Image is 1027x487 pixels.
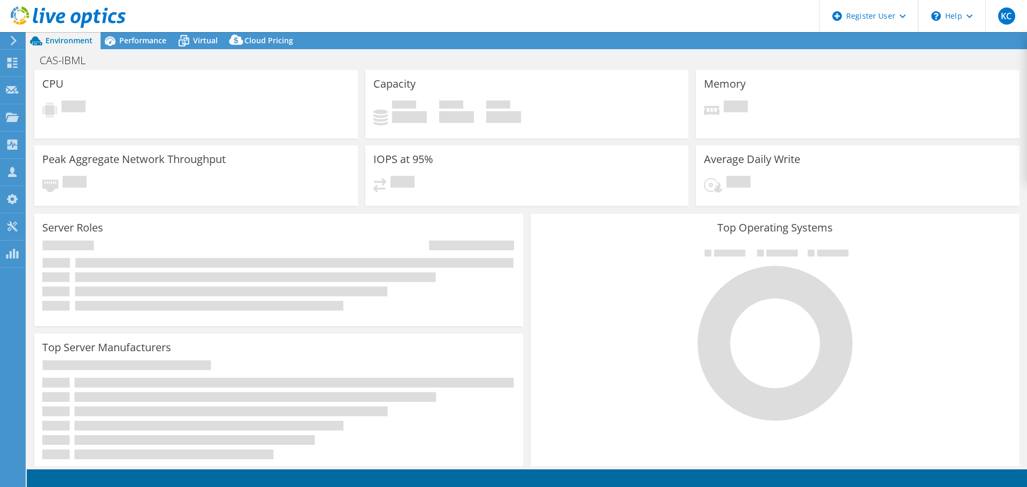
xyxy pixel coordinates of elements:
[726,176,750,190] span: Pending
[704,78,746,90] h3: Memory
[439,111,474,123] h4: 0 GiB
[704,153,800,165] h3: Average Daily Write
[539,222,1011,234] h3: Top Operating Systems
[244,35,293,45] span: Cloud Pricing
[373,78,416,90] h3: Capacity
[193,35,218,45] span: Virtual
[42,78,64,90] h3: CPU
[439,101,463,111] span: Free
[62,101,86,115] span: Pending
[486,111,521,123] h4: 0 GiB
[390,176,415,190] span: Pending
[931,11,941,21] svg: \n
[42,153,226,165] h3: Peak Aggregate Network Throughput
[998,7,1015,25] span: KC
[392,101,416,111] span: Used
[45,35,93,45] span: Environment
[486,101,510,111] span: Total
[42,342,171,353] h3: Top Server Manufacturers
[119,35,166,45] span: Performance
[63,176,87,190] span: Pending
[724,101,748,115] span: Pending
[373,153,433,165] h3: IOPS at 95%
[392,111,427,123] h4: 0 GiB
[42,222,103,234] h3: Server Roles
[35,55,102,66] h1: CAS-IBML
